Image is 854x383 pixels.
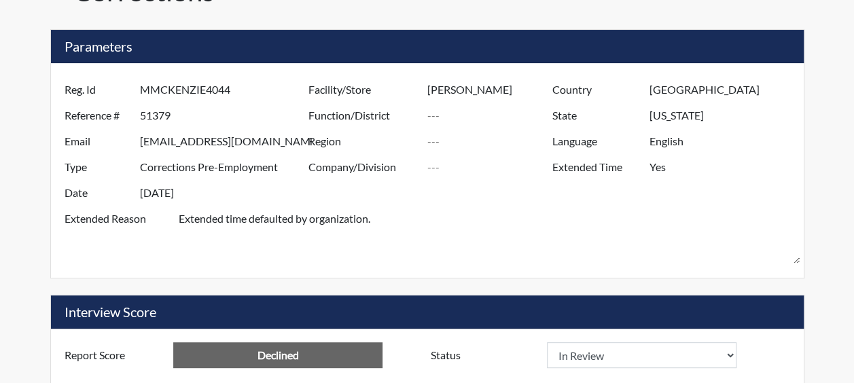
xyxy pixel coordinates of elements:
label: Region [298,128,427,154]
label: Facility/Store [298,77,427,103]
input: --- [427,154,556,180]
input: --- [140,154,312,180]
label: Status [421,342,547,368]
input: --- [650,103,800,128]
label: Reference # [54,103,140,128]
input: --- [140,103,312,128]
input: --- [140,128,312,154]
input: --- [173,342,382,368]
input: --- [650,128,800,154]
label: Extended Time [542,154,650,180]
input: --- [650,77,800,103]
input: --- [427,103,556,128]
label: Report Score [54,342,174,368]
label: Function/District [298,103,427,128]
input: --- [427,77,556,103]
div: Document a decision to hire or decline a candiate [421,342,800,368]
label: Email [54,128,140,154]
input: --- [427,128,556,154]
label: Language [542,128,650,154]
label: Country [542,77,650,103]
h5: Interview Score [51,295,804,329]
input: --- [650,154,800,180]
label: Type [54,154,140,180]
label: Reg. Id [54,77,140,103]
h5: Parameters [51,30,804,63]
label: State [542,103,650,128]
label: Company/Division [298,154,427,180]
label: Date [54,180,140,206]
input: --- [140,180,312,206]
input: --- [140,77,312,103]
label: Extended Reason [54,206,179,264]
